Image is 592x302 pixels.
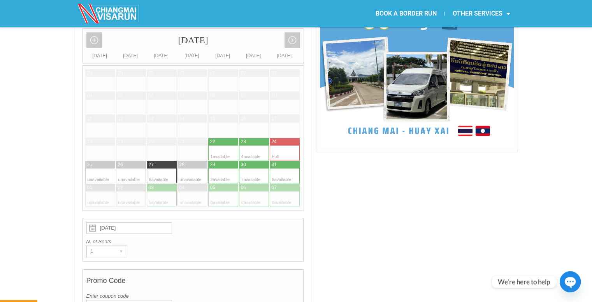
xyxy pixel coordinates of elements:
div: 29 [118,70,123,76]
div: 24 [272,139,277,145]
div: 22 [210,139,215,145]
div: 01 [210,70,215,76]
div: 05 [118,93,123,99]
div: 29 [210,162,215,168]
div: 16 [241,116,246,122]
div: 26 [118,162,123,168]
div: [DATE] [177,52,207,60]
div: [DATE] [83,29,304,52]
div: 09 [241,93,246,99]
div: 03 [272,70,277,76]
div: 06 [241,184,246,191]
div: 27 [149,162,154,168]
div: 10 [272,93,277,99]
a: BOOK A BORDER RUN [367,5,444,23]
div: 05 [210,184,215,191]
div: 1 [87,246,112,257]
div: 25 [87,162,92,168]
div: 02 [241,70,246,76]
div: 30 [241,162,246,168]
div: 11 [87,116,92,122]
div: 03 [149,184,154,191]
div: 08 [210,93,215,99]
div: 19 [118,139,123,145]
label: N. of Seats [86,238,300,246]
div: [DATE] [269,52,300,60]
div: 13 [149,116,154,122]
div: ▾ [116,246,127,257]
div: 20 [149,139,154,145]
div: [DATE] [84,52,115,60]
div: 31 [272,162,277,168]
h4: Promo Code [86,273,300,292]
div: [DATE] [238,52,269,60]
div: 07 [179,93,184,99]
div: 28 [179,162,184,168]
div: 04 [179,184,184,191]
div: 17 [272,116,277,122]
div: 12 [118,116,123,122]
div: 21 [179,139,184,145]
div: 02 [118,184,123,191]
div: 01 [87,184,92,191]
div: 14 [179,116,184,122]
div: 04 [87,93,92,99]
label: Enter coupon code [86,292,300,300]
div: [DATE] [146,52,177,60]
a: OTHER SERVICES [444,5,518,23]
div: 30 [149,70,154,76]
div: [DATE] [115,52,146,60]
div: 18 [87,139,92,145]
nav: Menu [296,5,518,23]
div: 23 [241,139,246,145]
div: 28 [87,70,92,76]
div: 31 [179,70,184,76]
div: [DATE] [207,52,238,60]
div: 06 [149,93,154,99]
div: 15 [210,116,215,122]
div: 07 [272,184,277,191]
